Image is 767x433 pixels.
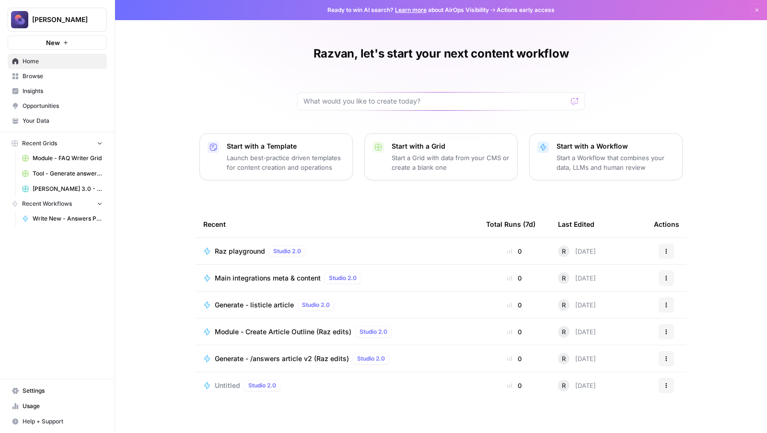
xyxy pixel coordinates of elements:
a: Module - Create Article Outline (Raz edits)Studio 2.0 [203,326,471,338]
span: Raz playground [215,246,265,256]
a: UntitledStudio 2.0 [203,380,471,391]
span: R [562,300,566,310]
div: [DATE] [558,272,596,284]
span: Untitled [215,381,240,390]
button: Start with a TemplateLaunch best-practice driven templates for content creation and operations [199,133,353,180]
span: Studio 2.0 [273,247,301,256]
span: Usage [23,402,103,410]
span: Ready to win AI search? about AirOps Visibility [327,6,489,14]
button: Start with a WorkflowStart a Workflow that combines your data, LLMs and human review [529,133,683,180]
span: Settings [23,386,103,395]
p: Start with a Workflow [557,141,674,151]
span: Insights [23,87,103,95]
span: R [562,273,566,283]
span: [PERSON_NAME] 3.0 - Answers (9).csv [33,185,103,193]
a: Usage [8,398,107,414]
div: Actions [654,211,679,237]
div: 0 [486,273,543,283]
a: Insights [8,83,107,99]
span: [PERSON_NAME] [32,15,90,24]
span: Home [23,57,103,66]
div: [DATE] [558,380,596,391]
div: [DATE] [558,353,596,364]
div: 0 [486,300,543,310]
img: Bardeen Logo [11,11,28,28]
a: [PERSON_NAME] 3.0 - Answers (9).csv [18,181,107,197]
a: Generate - listicle articleStudio 2.0 [203,299,471,311]
button: Start with a GridStart a Grid with data from your CMS or create a blank one [364,133,518,180]
a: Home [8,54,107,69]
span: Studio 2.0 [357,354,385,363]
span: Studio 2.0 [302,301,330,309]
a: Opportunities [8,98,107,114]
span: Help + Support [23,417,103,426]
div: 0 [486,246,543,256]
button: Workspace: Bardeen [8,8,107,32]
span: New [46,38,60,47]
span: Studio 2.0 [248,381,276,390]
p: Start with a Template [227,141,345,151]
button: New [8,35,107,50]
span: Recent Grids [22,139,57,148]
span: Actions early access [497,6,555,14]
p: Start with a Grid [392,141,510,151]
span: Studio 2.0 [329,274,357,282]
div: [DATE] [558,246,596,257]
span: Generate - /answers article v2 (Raz edits) [215,354,349,363]
a: Your Data [8,113,107,129]
span: Module - FAQ Writer Grid [33,154,103,163]
span: R [562,246,566,256]
span: Recent Workflows [22,199,72,208]
div: Recent [203,211,471,237]
div: 0 [486,354,543,363]
a: Settings [8,383,107,398]
div: Total Runs (7d) [486,211,535,237]
span: Main integrations meta & content [215,273,321,283]
a: Tool - Generate answers paragraph Grid [18,166,107,181]
p: Start a Grid with data from your CMS or create a blank one [392,153,510,172]
button: Recent Workflows [8,197,107,211]
span: Studio 2.0 [360,328,387,336]
div: Last Edited [558,211,594,237]
span: Your Data [23,117,103,125]
span: Write New - Answers Posts (Raz edits) [33,214,103,223]
span: Tool - Generate answers paragraph Grid [33,169,103,178]
a: Raz playgroundStudio 2.0 [203,246,471,257]
p: Start a Workflow that combines your data, LLMs and human review [557,153,674,172]
a: Browse [8,69,107,84]
a: Learn more [395,6,427,13]
div: 0 [486,327,543,337]
a: Write New - Answers Posts (Raz edits) [18,211,107,226]
button: Recent Grids [8,136,107,151]
span: Generate - listicle article [215,300,294,310]
a: Module - FAQ Writer Grid [18,151,107,166]
span: R [562,354,566,363]
a: Main integrations meta & contentStudio 2.0 [203,272,471,284]
input: What would you like to create today? [303,96,567,106]
div: [DATE] [558,326,596,338]
span: Module - Create Article Outline (Raz edits) [215,327,351,337]
span: R [562,381,566,390]
span: Browse [23,72,103,81]
span: Opportunities [23,102,103,110]
div: 0 [486,381,543,390]
p: Launch best-practice driven templates for content creation and operations [227,153,345,172]
a: Generate - /answers article v2 (Raz edits)Studio 2.0 [203,353,471,364]
div: [DATE] [558,299,596,311]
span: R [562,327,566,337]
h1: Razvan, let's start your next content workflow [314,46,569,61]
button: Help + Support [8,414,107,429]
